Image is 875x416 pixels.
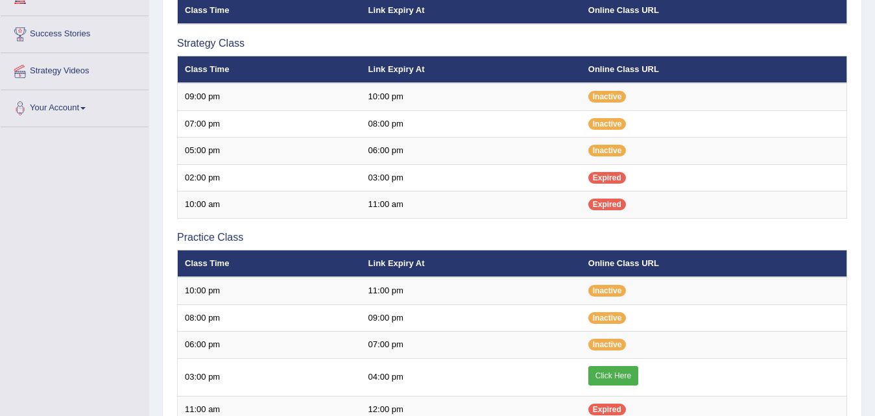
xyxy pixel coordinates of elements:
[361,83,581,110] td: 10:00 pm
[588,91,627,103] span: Inactive
[177,232,847,243] h3: Practice Class
[581,56,847,83] th: Online Class URL
[178,83,361,110] td: 09:00 pm
[178,304,361,332] td: 08:00 pm
[588,285,627,297] span: Inactive
[361,332,581,359] td: 07:00 pm
[581,250,847,277] th: Online Class URL
[178,332,361,359] td: 06:00 pm
[361,138,581,165] td: 06:00 pm
[588,199,626,210] span: Expired
[178,110,361,138] td: 07:00 pm
[361,304,581,332] td: 09:00 pm
[1,16,149,49] a: Success Stories
[361,277,581,304] td: 11:00 pm
[177,38,847,49] h3: Strategy Class
[361,250,581,277] th: Link Expiry At
[361,110,581,138] td: 08:00 pm
[361,191,581,219] td: 11:00 am
[361,358,581,396] td: 04:00 pm
[178,250,361,277] th: Class Time
[588,339,627,350] span: Inactive
[588,366,638,385] a: Click Here
[1,90,149,123] a: Your Account
[178,56,361,83] th: Class Time
[588,404,626,415] span: Expired
[178,191,361,219] td: 10:00 am
[588,312,627,324] span: Inactive
[588,118,627,130] span: Inactive
[588,145,627,156] span: Inactive
[361,164,581,191] td: 03:00 pm
[178,277,361,304] td: 10:00 pm
[178,138,361,165] td: 05:00 pm
[361,56,581,83] th: Link Expiry At
[178,164,361,191] td: 02:00 pm
[588,172,626,184] span: Expired
[1,53,149,86] a: Strategy Videos
[178,358,361,396] td: 03:00 pm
